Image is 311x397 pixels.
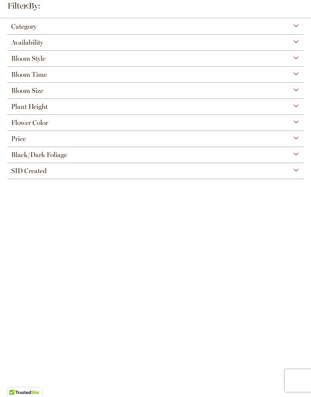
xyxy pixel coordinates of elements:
span: Category [11,22,37,31]
span: Flower Color [11,119,48,127]
span: Bloom Size [11,87,43,95]
span: Bloom Time [11,71,47,79]
span: Price [11,135,26,143]
span: Black/Dark Foliage [11,151,67,159]
span: Bloom Style [11,54,45,63]
span: SID Created [11,167,47,175]
span: Availability [11,38,43,47]
iframe: Launch Accessibility Center [6,371,26,391]
span: Plant Height [11,103,48,111]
